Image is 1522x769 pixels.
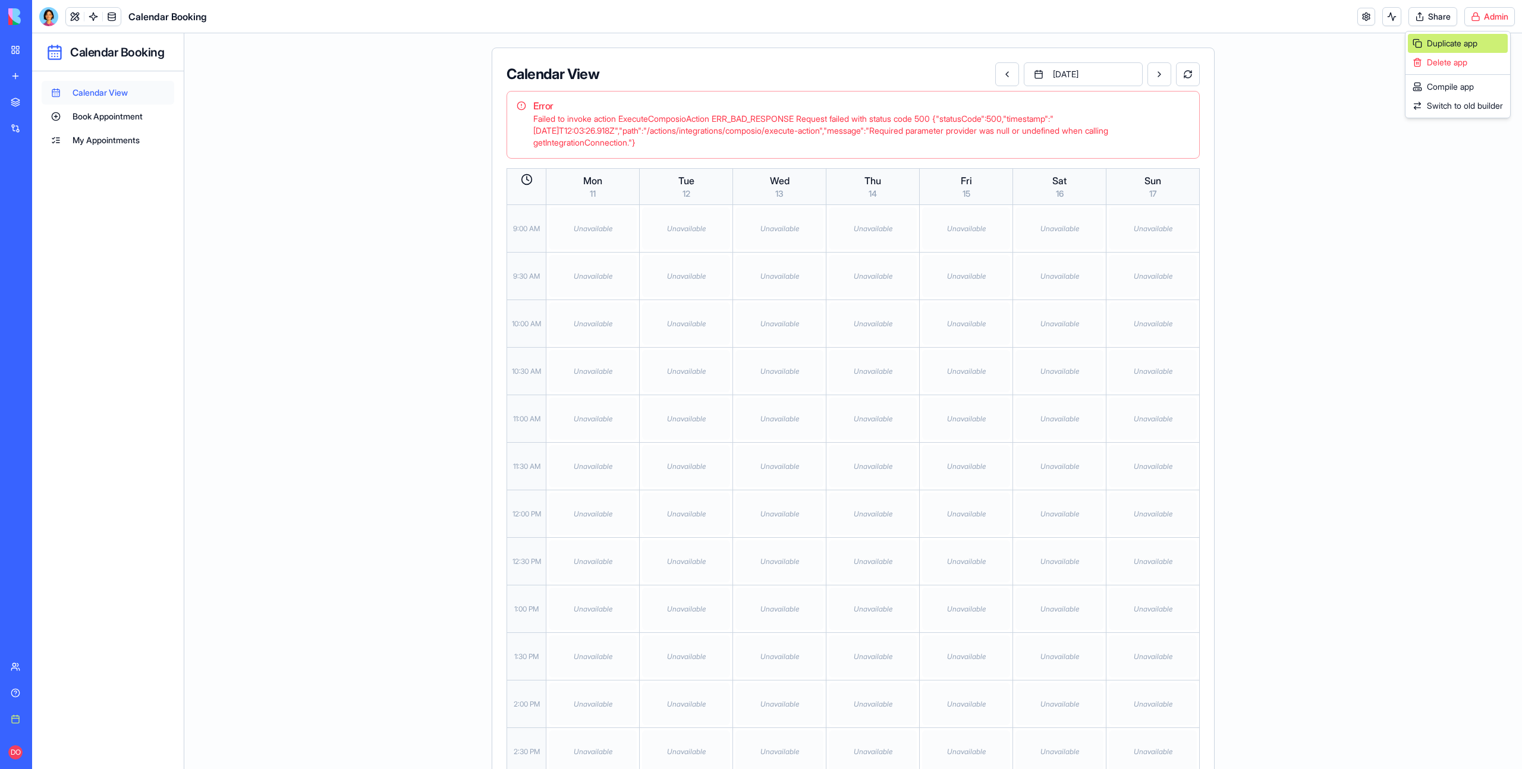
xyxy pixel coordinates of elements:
[797,269,885,311] div: Unavailable
[1077,317,1165,359] div: Unavailable
[983,269,1071,311] div: Unavailable
[703,697,791,739] div: Unavailable
[1077,459,1165,502] div: Unavailable
[10,48,142,71] button: Calendar View
[983,459,1071,502] div: Unavailable
[797,174,885,216] div: Unavailable
[986,140,1069,155] div: Sat
[517,364,605,406] div: Unavailable
[703,459,791,502] div: Unavailable
[1077,554,1165,597] div: Unavailable
[983,507,1071,549] div: Unavailable
[703,554,791,597] div: Unavailable
[517,412,605,454] div: Unavailable
[517,174,605,216] div: Unavailable
[610,174,698,216] div: Unavailable
[1427,37,1477,49] span: Duplicate app
[517,650,605,692] div: Unavailable
[797,412,885,454] div: Unavailable
[703,269,791,311] div: Unavailable
[485,68,1158,77] h5: Error
[10,95,142,119] button: My Appointments
[703,317,791,359] div: Unavailable
[890,650,978,692] div: Unavailable
[475,219,514,267] div: 9:30 AM
[797,364,885,406] div: Unavailable
[1077,412,1165,454] div: Unavailable
[610,554,698,597] div: Unavailable
[474,31,567,51] div: Calendar View
[890,412,978,454] div: Unavailable
[517,507,605,549] div: Unavailable
[703,507,791,549] div: Unavailable
[890,317,978,359] div: Unavailable
[612,155,696,166] div: 12
[703,650,791,692] div: Unavailable
[983,222,1071,264] div: Unavailable
[1077,174,1165,216] div: Unavailable
[799,140,882,155] div: Thu
[983,602,1071,644] div: Unavailable
[475,409,514,457] div: 11:30 AM
[517,222,605,264] div: Unavailable
[797,222,885,264] div: Unavailable
[797,650,885,692] div: Unavailable
[517,602,605,644] div: Unavailable
[892,140,976,155] div: Fri
[475,457,514,505] div: 12:00 PM
[1079,140,1162,155] div: Sun
[610,602,698,644] div: Unavailable
[890,507,978,549] div: Unavailable
[475,505,514,552] div: 12:30 PM
[1077,364,1165,406] div: Unavailable
[983,412,1071,454] div: Unavailable
[706,140,789,155] div: Wed
[517,554,605,597] div: Unavailable
[517,697,605,739] div: Unavailable
[992,29,1111,53] button: [DATE]
[890,222,978,264] div: Unavailable
[983,554,1071,597] div: Unavailable
[10,102,142,114] a: My Appointments
[1077,507,1165,549] div: Unavailable
[983,174,1071,216] div: Unavailable
[983,364,1071,406] div: Unavailable
[703,174,791,216] div: Unavailable
[485,80,1158,115] div: Failed to invoke action ExecuteComposioAction ERR_BAD_RESPONSE Request failed with status code 50...
[703,412,791,454] div: Unavailable
[1077,222,1165,264] div: Unavailable
[610,412,698,454] div: Unavailable
[475,267,514,314] div: 10:00 AM
[1427,100,1503,112] span: Switch to old builder
[475,172,514,219] div: 9:00 AM
[1427,56,1467,68] span: Delete app
[1408,77,1508,96] div: Compile app
[1079,155,1162,166] div: 17
[797,554,885,597] div: Unavailable
[517,269,605,311] div: Unavailable
[799,155,882,166] div: 14
[475,600,514,647] div: 1:30 PM
[610,697,698,739] div: Unavailable
[1405,31,1511,118] div: Admin
[610,459,698,502] div: Unavailable
[703,602,791,644] div: Unavailable
[519,140,602,155] div: Mon
[610,269,698,311] div: Unavailable
[10,78,142,90] a: Book Appointment
[706,155,789,166] div: 13
[10,55,142,67] a: Calendar View
[610,317,698,359] div: Unavailable
[1077,269,1165,311] div: Unavailable
[517,317,605,359] div: Unavailable
[517,459,605,502] div: Unavailable
[1077,650,1165,692] div: Unavailable
[890,174,978,216] div: Unavailable
[475,552,514,600] div: 1:00 PM
[475,647,514,695] div: 2:00 PM
[797,602,885,644] div: Unavailable
[797,697,885,739] div: Unavailable
[610,650,698,692] div: Unavailable
[983,317,1071,359] div: Unavailable
[703,364,791,406] div: Unavailable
